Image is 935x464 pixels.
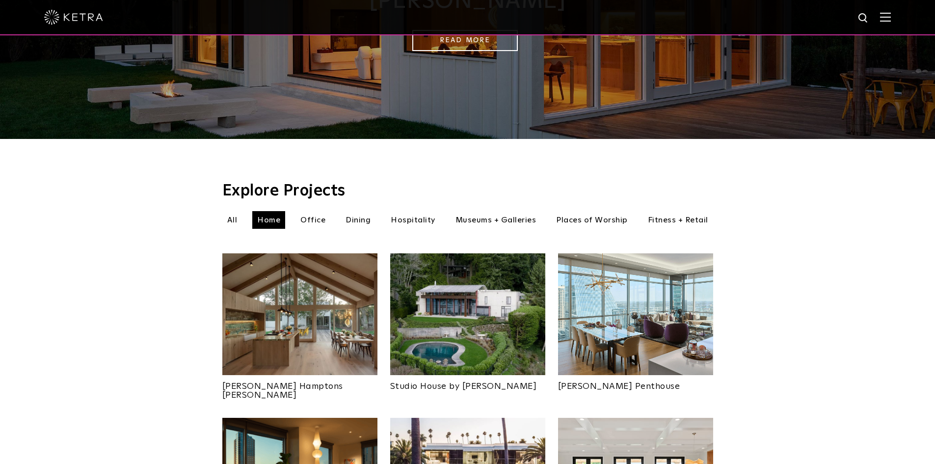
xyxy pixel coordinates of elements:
[390,253,545,375] img: An aerial view of Olson Kundig's Studio House in Seattle
[451,211,541,229] li: Museums + Galleries
[44,10,103,25] img: ketra-logo-2019-white
[412,30,518,51] a: Read More
[295,211,330,229] li: Office
[551,211,633,229] li: Places of Worship
[222,211,242,229] li: All
[252,211,285,229] li: Home
[222,375,377,400] a: [PERSON_NAME] Hamptons [PERSON_NAME]
[880,12,891,22] img: Hamburger%20Nav.svg
[390,375,545,391] a: Studio House by [PERSON_NAME]
[386,211,440,229] li: Hospitality
[643,211,713,229] li: Fitness + Retail
[222,183,713,199] h3: Explore Projects
[222,253,377,375] img: Project_Landing_Thumbnail-2021
[341,211,375,229] li: Dining
[857,12,870,25] img: search icon
[558,375,713,391] a: [PERSON_NAME] Penthouse
[558,253,713,375] img: Project_Landing_Thumbnail-2022smaller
